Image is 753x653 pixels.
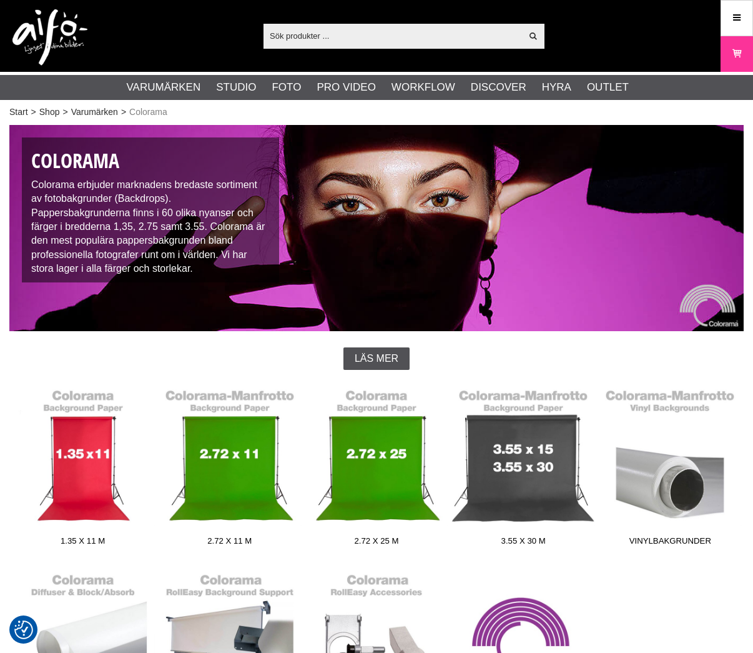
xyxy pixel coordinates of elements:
a: Foto [272,79,301,96]
a: Workflow [391,79,455,96]
span: 2.72 x 11 m [156,535,303,552]
a: Start [9,106,28,119]
button: Samtyckesinställningar [14,619,33,641]
img: logo.png [12,9,87,66]
span: > [62,106,67,119]
a: Pro Video [317,79,375,96]
span: > [121,106,126,119]
a: Hyra [542,79,571,96]
span: 1.35 x 11 m [9,535,156,552]
span: Läs mer [355,353,398,364]
h1: Colorama [31,147,270,175]
div: Colorama erbjuder marknadens bredaste sortiment av fotobakgrunder (Backdrops). Pappersbakgrundern... [22,137,279,282]
span: > [31,106,36,119]
span: Colorama [129,106,167,119]
img: Colorama Fotobakgrunder [9,125,744,331]
span: 2.72 x 25 m [303,535,450,552]
input: Sök produkter ... [263,26,521,45]
a: Studio [216,79,256,96]
a: 2.72 x 25 m [303,382,450,551]
a: 3.55 x 30 m [450,382,597,551]
a: Discover [471,79,526,96]
a: Vinylbakgrunder [597,382,744,551]
a: 1.35 x 11 m [9,382,156,551]
a: Shop [39,106,60,119]
span: Vinylbakgrunder [597,535,744,552]
span: 3.55 x 30 m [450,535,597,552]
a: 2.72 x 11 m [156,382,303,551]
img: Revisit consent button [14,621,33,639]
a: Outlet [587,79,629,96]
a: Varumärken [127,79,201,96]
a: Varumärken [71,106,118,119]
